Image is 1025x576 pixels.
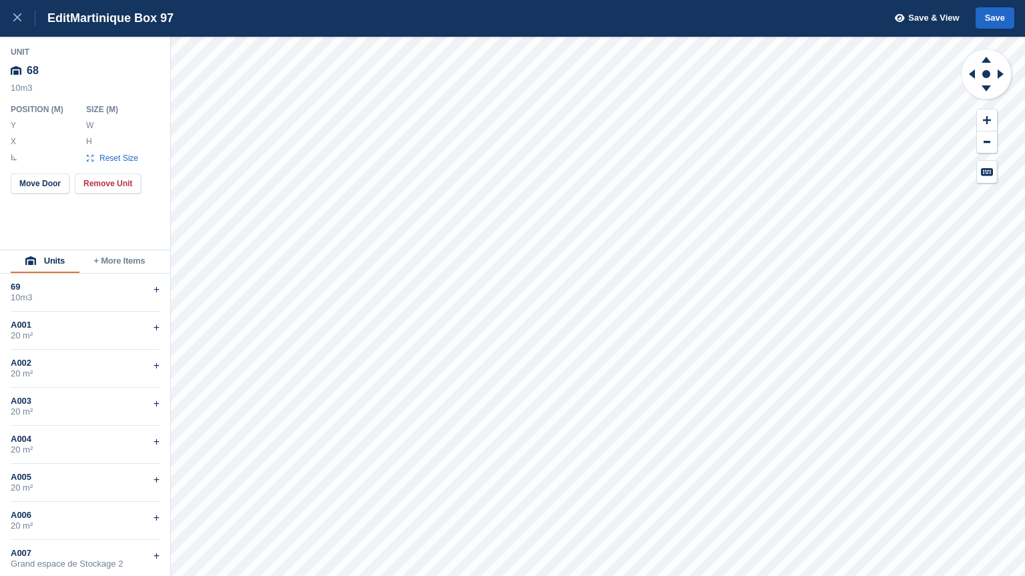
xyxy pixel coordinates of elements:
[11,104,75,115] div: Position ( M )
[154,396,160,412] div: +
[11,502,160,540] div: A00620 m²+
[79,250,160,273] button: + More Items
[11,174,69,194] button: Move Door
[977,161,997,183] button: Keyboard Shortcuts
[11,445,160,455] div: 20 m²
[11,521,160,531] div: 20 m²
[11,282,160,292] div: 69
[75,174,141,194] button: Remove Unit
[11,274,160,312] div: 6910m3+
[11,59,160,83] div: 68
[154,320,160,336] div: +
[11,312,160,350] div: A00120 m²+
[154,510,160,526] div: +
[11,406,160,417] div: 20 m²
[11,472,160,483] div: A005
[11,47,160,57] div: Unit
[86,120,93,131] label: W
[11,559,160,569] div: Grand espace de Stockage 2
[11,120,17,131] label: Y
[11,154,17,160] img: angle-icn.0ed2eb85.svg
[11,330,160,341] div: 20 m²
[887,7,960,29] button: Save & View
[11,350,160,388] div: A00220 m²+
[11,464,160,502] div: A00520 m²+
[86,136,93,147] label: H
[11,292,160,303] div: 10m3
[154,282,160,298] div: +
[11,434,160,445] div: A004
[977,109,997,131] button: Zoom In
[99,152,139,164] span: Reset Size
[154,548,160,564] div: +
[154,434,160,450] div: +
[11,136,17,147] label: X
[86,104,145,115] div: Size ( M )
[35,10,174,26] div: Edit Martinique Box 97
[11,358,160,368] div: A002
[11,250,79,273] button: Units
[11,548,160,559] div: A007
[11,510,160,521] div: A006
[11,320,160,330] div: A001
[11,388,160,426] div: A00320 m²+
[154,472,160,488] div: +
[11,83,160,100] div: 10m3
[11,483,160,493] div: 20 m²
[11,426,160,464] div: A00420 m²+
[154,358,160,374] div: +
[977,131,997,154] button: Zoom Out
[11,396,160,406] div: A003
[908,11,959,25] span: Save & View
[11,368,160,379] div: 20 m²
[976,7,1014,29] button: Save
